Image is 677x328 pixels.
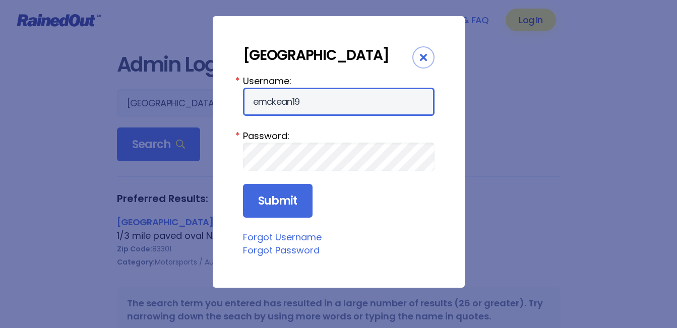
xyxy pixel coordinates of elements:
[243,74,435,88] label: Username:
[243,46,412,64] div: [GEOGRAPHIC_DATA]
[412,46,435,69] div: Close
[243,184,313,218] input: Submit
[243,129,435,143] label: Password:
[243,231,322,243] a: Forgot Username
[243,244,320,256] a: Forgot Password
